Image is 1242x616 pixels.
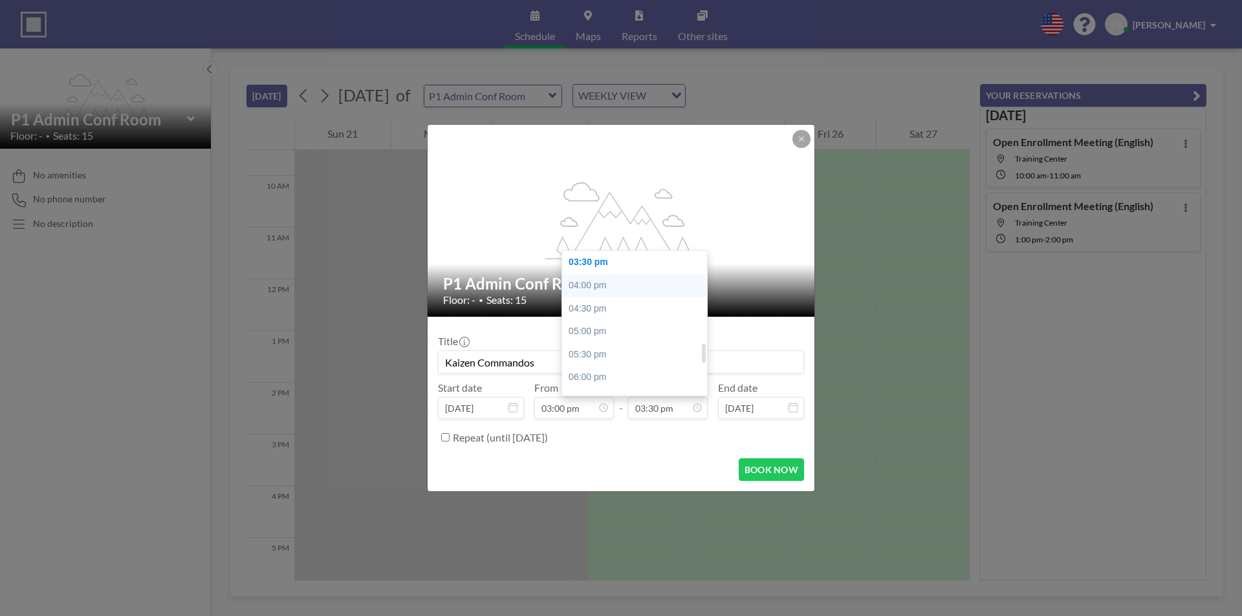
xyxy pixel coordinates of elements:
[486,293,527,306] span: Seats: 15
[739,458,804,481] button: BOOK NOW
[453,431,548,444] label: Repeat (until [DATE])
[562,320,714,343] div: 05:00 pm
[562,366,714,389] div: 06:00 pm
[479,295,483,305] span: •
[562,297,714,321] div: 04:30 pm
[443,274,800,293] h2: P1 Admin Conf Room
[562,274,714,297] div: 04:00 pm
[562,251,714,274] div: 03:30 pm
[443,293,475,306] span: Floor: -
[438,335,468,348] label: Title
[439,351,803,373] input: Erica's reservation
[619,386,623,414] span: -
[718,381,757,394] label: End date
[562,389,714,412] div: 06:30 pm
[438,381,482,394] label: Start date
[562,343,714,366] div: 05:30 pm
[534,381,558,394] label: From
